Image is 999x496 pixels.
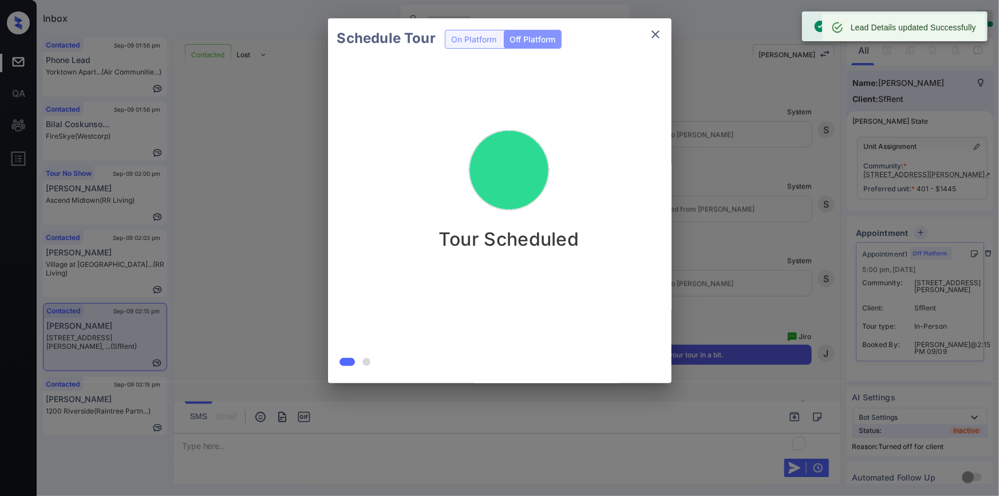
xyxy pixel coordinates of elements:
img: success.888e7dccd4847a8d9502.gif [452,113,566,228]
div: Off-Platform Tour scheduled successfully [814,15,968,38]
div: Lead Details updated Successfully [851,17,976,38]
p: Tour Scheduled [439,228,579,250]
h2: Schedule Tour [328,18,445,58]
button: close [644,23,667,46]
